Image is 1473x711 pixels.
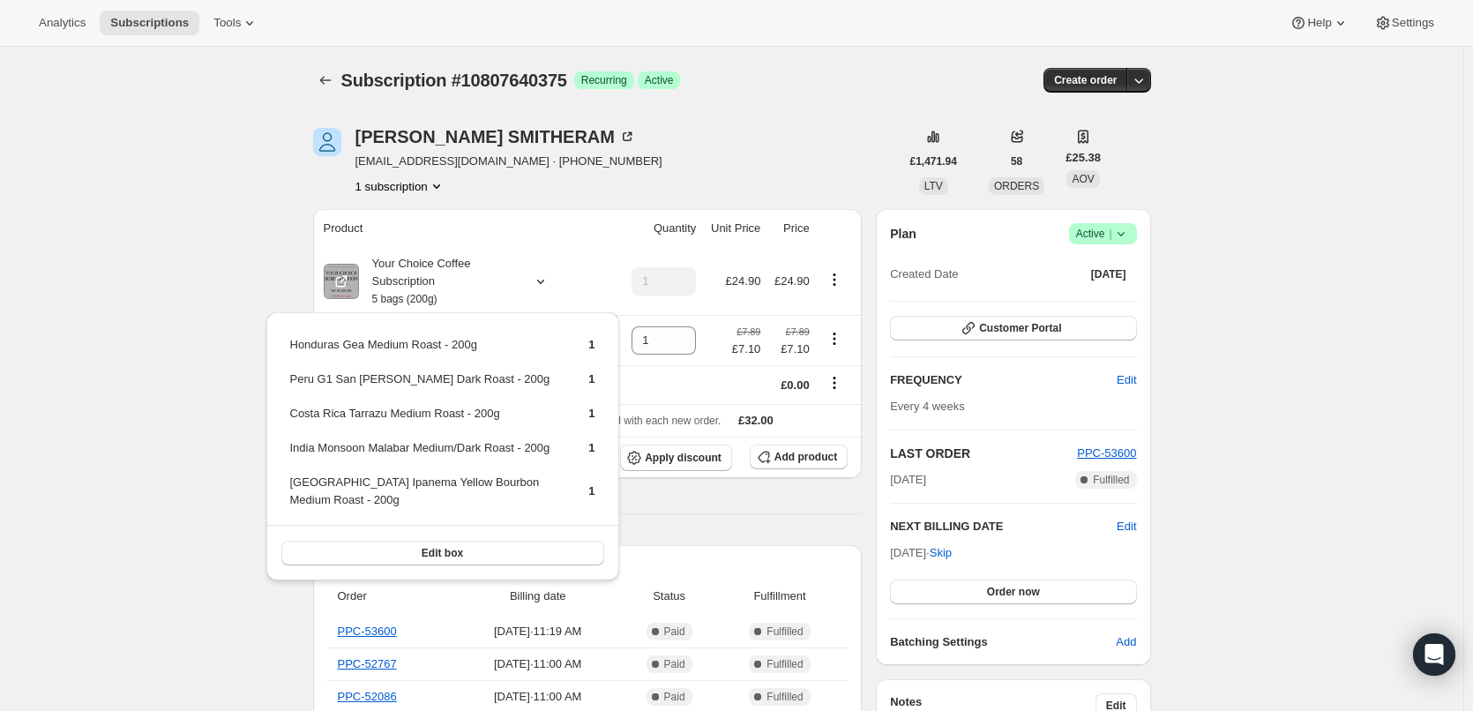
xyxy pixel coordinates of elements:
[460,623,616,640] span: [DATE] · 11:19 AM
[355,128,636,146] div: [PERSON_NAME] SMITHERAM
[1091,267,1126,281] span: [DATE]
[1117,518,1136,535] button: Edit
[372,293,437,305] small: 5 bags (200g)
[588,407,594,420] span: 1
[919,539,962,567] button: Skip
[736,326,760,337] small: £7.89
[987,585,1040,599] span: Order now
[621,209,701,248] th: Quantity
[774,274,810,288] span: £24.90
[1117,371,1136,389] span: Edit
[1105,628,1147,656] button: Add
[890,445,1077,462] h2: LAST ORDER
[820,329,849,348] button: Product actions
[289,335,559,368] td: Honduras Gea Medium Roast - 200g
[994,180,1039,192] span: ORDERS
[1072,173,1094,185] span: AOV
[924,180,943,192] span: LTV
[722,588,837,605] span: Fulfillment
[1043,68,1127,93] button: Create order
[313,209,622,248] th: Product
[890,266,958,283] span: Created Date
[620,445,732,471] button: Apply discount
[766,690,803,704] span: Fulfilled
[324,264,359,299] img: product img
[588,484,594,498] span: 1
[786,326,810,337] small: £7.89
[422,546,463,560] span: Edit box
[890,580,1136,604] button: Order now
[732,341,761,358] span: £7.10
[313,128,341,156] span: DANIEL SMITHERAM
[664,625,685,639] span: Paid
[588,372,594,385] span: 1
[1080,262,1137,287] button: [DATE]
[738,414,774,427] span: £32.00
[1076,225,1130,243] span: Active
[766,209,814,248] th: Price
[460,655,616,673] span: [DATE] · 11:00 AM
[289,370,559,402] td: Peru G1 San [PERSON_NAME] Dark Roast - 200g
[890,633,1116,651] h6: Batching Settings
[890,518,1117,535] h2: NEXT BILLING DATE
[213,16,241,30] span: Tools
[1307,16,1331,30] span: Help
[645,451,722,465] span: Apply discount
[645,73,674,87] span: Active
[774,450,837,464] span: Add product
[327,577,455,616] th: Order
[1109,227,1111,241] span: |
[626,588,712,605] span: Status
[664,657,685,671] span: Paid
[726,274,761,288] span: £24.90
[890,546,952,559] span: [DATE] ·
[355,153,662,170] span: [EMAIL_ADDRESS][DOMAIN_NAME] · [PHONE_NUMBER]
[979,321,1061,335] span: Customer Portal
[1093,473,1129,487] span: Fulfilled
[900,149,968,174] button: £1,471.94
[890,400,965,413] span: Every 4 weeks
[110,16,189,30] span: Subscriptions
[581,73,627,87] span: Recurring
[890,371,1117,389] h2: FREQUENCY
[890,471,926,489] span: [DATE]
[1011,154,1022,168] span: 58
[1116,633,1136,651] span: Add
[1065,149,1101,167] span: £25.38
[1000,149,1033,174] button: 58
[750,445,848,469] button: Add product
[1413,633,1455,676] div: Open Intercom Messenger
[203,11,269,35] button: Tools
[588,338,594,351] span: 1
[890,225,916,243] h2: Plan
[1364,11,1445,35] button: Settings
[1392,16,1434,30] span: Settings
[588,441,594,454] span: 1
[281,541,604,565] button: Edit box
[766,657,803,671] span: Fulfilled
[289,473,559,523] td: [GEOGRAPHIC_DATA] Ipanema Yellow Bourbon Medium Roast - 200g
[338,657,397,670] a: PPC-52767
[1077,446,1136,460] span: PPC-53600
[460,688,616,706] span: [DATE] · 11:00 AM
[39,16,86,30] span: Analytics
[338,625,397,638] a: PPC-53600
[820,270,849,289] button: Product actions
[313,68,338,93] button: Subscriptions
[338,690,397,703] a: PPC-52086
[766,625,803,639] span: Fulfilled
[820,373,849,393] button: Shipping actions
[701,209,766,248] th: Unit Price
[1106,366,1147,394] button: Edit
[664,690,685,704] span: Paid
[28,11,96,35] button: Analytics
[100,11,199,35] button: Subscriptions
[771,341,809,358] span: £7.10
[1077,445,1136,462] button: PPC-53600
[1054,73,1117,87] span: Create order
[781,378,810,392] span: £0.00
[460,588,616,605] span: Billing date
[289,404,559,437] td: Costa Rica Tarrazu Medium Roast - 200g
[359,255,518,308] div: Your Choice Coffee Subscription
